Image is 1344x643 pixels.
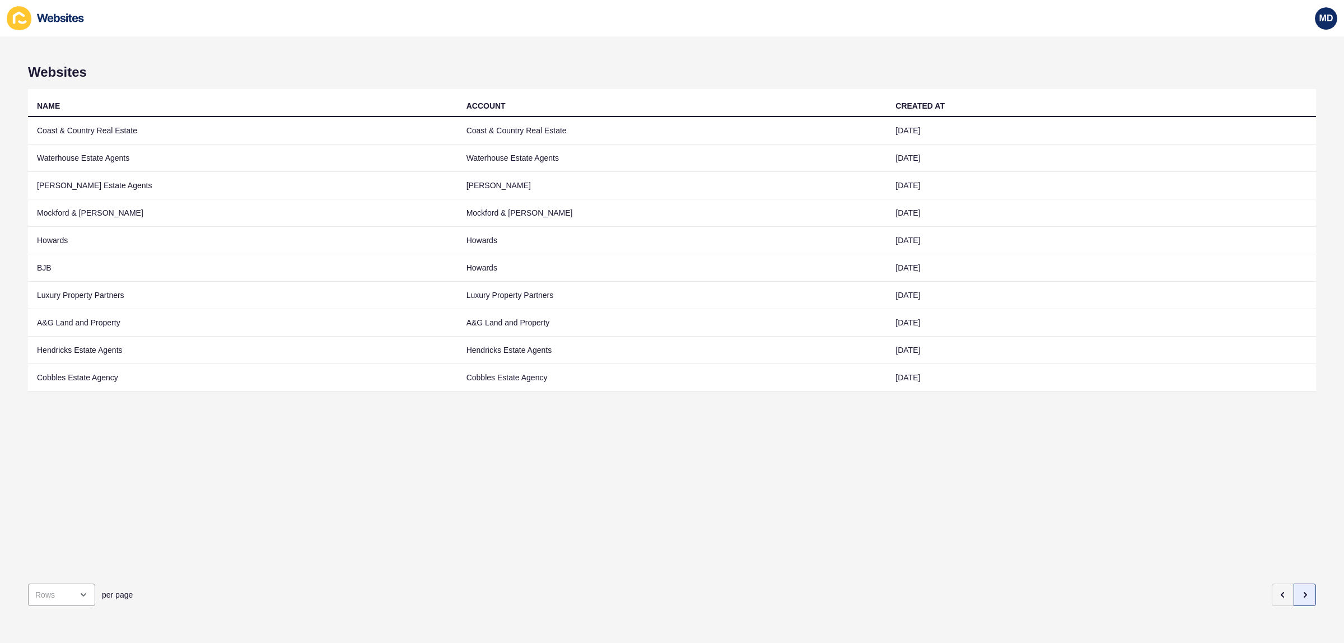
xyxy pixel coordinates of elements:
td: Cobbles Estate Agency [458,364,887,392]
span: per page [102,589,133,600]
td: Howards [458,227,887,254]
td: Hendricks Estate Agents [458,337,887,364]
div: NAME [37,100,60,111]
td: [DATE] [886,117,1316,145]
td: Coast & Country Real Estate [458,117,887,145]
td: [DATE] [886,364,1316,392]
td: Mockford & [PERSON_NAME] [458,199,887,227]
td: [DATE] [886,337,1316,364]
td: [DATE] [886,199,1316,227]
div: ACCOUNT [466,100,506,111]
td: [DATE] [886,227,1316,254]
td: BJB [28,254,458,282]
div: CREATED AT [895,100,945,111]
td: Cobbles Estate Agency [28,364,458,392]
h1: Websites [28,64,1316,80]
td: Howards [458,254,887,282]
td: [DATE] [886,282,1316,309]
td: Coast & Country Real Estate [28,117,458,145]
td: A&G Land and Property [28,309,458,337]
td: Hendricks Estate Agents [28,337,458,364]
td: Waterhouse Estate Agents [28,145,458,172]
td: Mockford & [PERSON_NAME] [28,199,458,227]
td: A&G Land and Property [458,309,887,337]
td: [DATE] [886,309,1316,337]
div: open menu [28,584,95,606]
span: MD [1319,13,1333,24]
td: [DATE] [886,254,1316,282]
td: [DATE] [886,145,1316,172]
td: Waterhouse Estate Agents [458,145,887,172]
td: [PERSON_NAME] Estate Agents [28,172,458,199]
td: [DATE] [886,172,1316,199]
td: [PERSON_NAME] [458,172,887,199]
td: Luxury Property Partners [458,282,887,309]
td: Luxury Property Partners [28,282,458,309]
td: Howards [28,227,458,254]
